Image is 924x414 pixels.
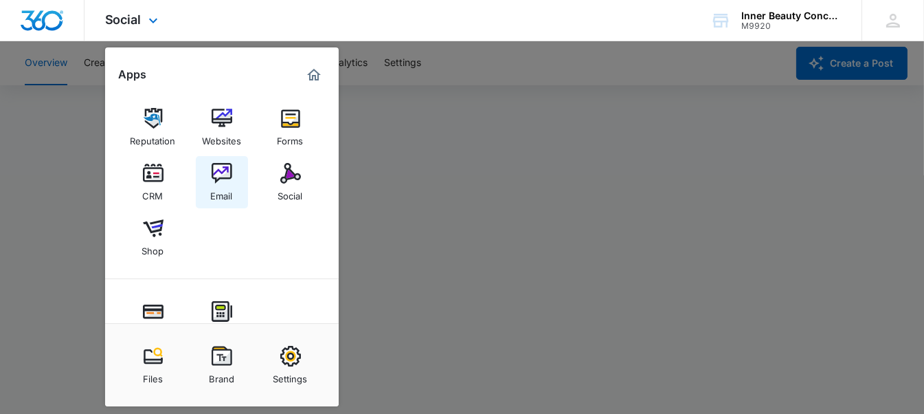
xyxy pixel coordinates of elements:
[741,10,842,21] div: account name
[196,156,248,208] a: Email
[133,322,174,340] div: Payments
[264,339,317,391] a: Settings
[196,339,248,391] a: Brand
[264,101,317,153] a: Forms
[264,156,317,208] a: Social
[209,367,234,384] div: Brand
[119,68,147,81] h2: Apps
[142,239,164,257] div: Shop
[127,156,179,208] a: CRM
[741,21,842,31] div: account id
[143,184,164,201] div: CRM
[127,211,179,263] a: Shop
[196,294,248,347] a: POS
[105,12,142,27] span: Social
[143,367,163,384] div: Files
[127,101,179,153] a: Reputation
[127,294,179,347] a: Payments
[196,101,248,153] a: Websites
[273,367,308,384] div: Settings
[278,129,304,146] div: Forms
[202,129,241,146] div: Websites
[278,184,303,201] div: Social
[213,322,231,340] div: POS
[211,184,233,201] div: Email
[303,64,325,86] a: Marketing 360® Dashboard
[131,129,176,146] div: Reputation
[127,339,179,391] a: Files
